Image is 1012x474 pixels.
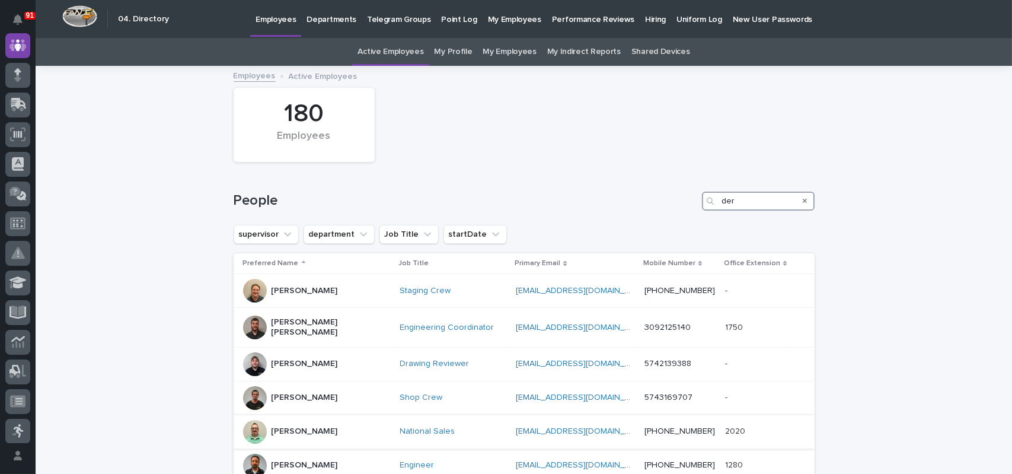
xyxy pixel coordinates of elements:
[379,225,439,244] button: Job Title
[234,192,697,209] h1: People
[702,192,815,211] input: Search
[516,287,650,295] a: [EMAIL_ADDRESS][DOMAIN_NAME]
[644,427,715,435] a: [PHONE_NUMBER]
[400,460,435,470] a: Engineer
[435,38,473,66] a: My Profile
[644,461,715,469] a: [PHONE_NUMBER]
[725,320,745,333] p: 1750
[725,357,730,369] p: -
[400,359,470,369] a: Drawing Reviewer
[15,14,30,33] div: Notifications91
[643,257,695,270] p: Mobile Number
[234,225,299,244] button: supervisor
[243,257,299,270] p: Preferred Name
[547,38,621,66] a: My Indirect Reports
[516,323,650,332] a: [EMAIL_ADDRESS][DOMAIN_NAME]
[272,286,338,296] p: [PERSON_NAME]
[516,427,650,435] a: [EMAIL_ADDRESS][DOMAIN_NAME]
[254,130,355,155] div: Employees
[272,317,390,338] p: [PERSON_NAME] [PERSON_NAME]
[644,393,692,402] a: 5743169707
[254,99,355,129] div: 180
[516,360,650,368] a: [EMAIL_ADDRESS][DOMAIN_NAME]
[62,5,97,27] img: Workspace Logo
[515,257,560,270] p: Primary Email
[400,393,443,403] a: Shop Crew
[516,393,650,402] a: [EMAIL_ADDRESS][DOMAIN_NAME]
[725,424,748,437] p: 2020
[644,360,691,368] a: 5742139388
[26,11,34,20] p: 91
[644,323,691,332] a: 3092125140
[483,38,536,66] a: My Employees
[272,460,338,470] p: [PERSON_NAME]
[304,225,375,244] button: department
[400,323,494,333] a: Engineering Coordinator
[272,393,338,403] p: [PERSON_NAME]
[644,287,715,295] a: [PHONE_NUMBER]
[724,257,780,270] p: Office Extension
[272,359,338,369] p: [PERSON_NAME]
[725,390,730,403] p: -
[725,284,730,296] p: -
[357,38,423,66] a: Active Employees
[399,257,429,270] p: Job Title
[443,225,507,244] button: startDate
[272,427,338,437] p: [PERSON_NAME]
[400,286,451,296] a: Staging Crew
[234,347,815,381] tr: [PERSON_NAME]Drawing Reviewer [EMAIL_ADDRESS][DOMAIN_NAME] 5742139388--
[725,458,745,470] p: 1280
[234,308,815,348] tr: [PERSON_NAME] [PERSON_NAME]Engineering Coordinator [EMAIL_ADDRESS][DOMAIN_NAME] 309212514017501750
[234,68,276,82] a: Employees
[5,7,30,32] button: Notifications
[400,427,455,437] a: National Sales
[289,69,357,82] p: Active Employees
[234,415,815,448] tr: [PERSON_NAME]National Sales [EMAIL_ADDRESS][DOMAIN_NAME] [PHONE_NUMBER]20202020
[234,381,815,415] tr: [PERSON_NAME]Shop Crew [EMAIL_ADDRESS][DOMAIN_NAME] 5743169707--
[118,14,169,24] h2: 04. Directory
[631,38,690,66] a: Shared Devices
[234,274,815,308] tr: [PERSON_NAME]Staging Crew [EMAIL_ADDRESS][DOMAIN_NAME] [PHONE_NUMBER]--
[516,461,650,469] a: [EMAIL_ADDRESS][DOMAIN_NAME]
